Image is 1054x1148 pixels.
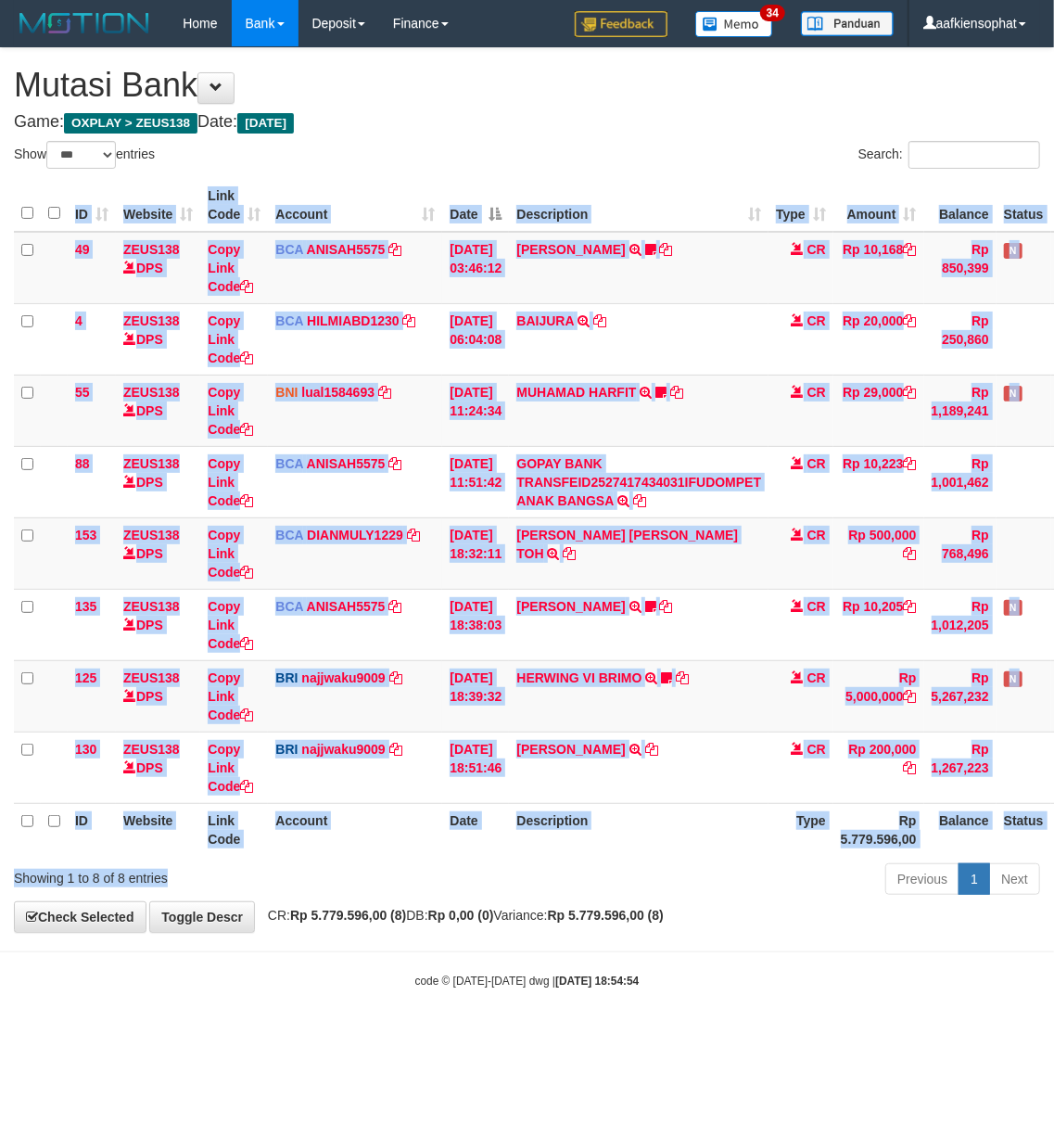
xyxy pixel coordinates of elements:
[807,742,826,757] span: CR
[807,528,826,542] span: CR
[208,742,253,794] a: Copy Link Code
[833,517,924,589] td: Rp 500,000
[442,589,509,660] td: [DATE] 18:38:03
[116,517,200,589] td: DPS
[275,599,303,614] span: BCA
[268,179,442,232] th: Account: activate to sort column ascending
[123,742,180,757] a: ZEUS138
[807,599,826,614] span: CR
[301,670,385,685] a: najjwaku9009
[307,528,403,542] a: DIANMULY1229
[14,9,155,37] img: MOTION_logo.png
[904,599,917,614] a: Copy Rp 10,205 to clipboard
[509,803,768,856] th: Description
[75,599,96,614] span: 135
[123,385,180,400] a: ZEUS138
[924,589,997,660] td: Rp 1,012,205
[564,546,577,561] a: Copy CARINA OCTAVIA TOH to clipboard
[64,113,197,134] span: OXPLAY > ZEUS138
[388,242,401,257] a: Copy ANISAH5575 to clipboard
[75,313,83,328] span: 4
[442,179,509,232] th: Date: activate to sort column descending
[997,803,1051,856] th: Status
[516,313,574,328] a: BAIJURA
[924,517,997,589] td: Rp 768,496
[924,803,997,856] th: Balance
[75,742,96,757] span: 130
[14,861,425,887] div: Showing 1 to 8 of 8 entries
[833,660,924,732] td: Rp 5,000,000
[259,908,664,923] span: CR: DB: Variance:
[548,908,664,923] strong: Rp 5.779.596,00 (8)
[904,242,917,257] a: Copy Rp 10,168 to clipboard
[75,670,96,685] span: 125
[833,303,924,375] td: Rp 20,000
[442,446,509,517] td: [DATE] 11:51:42
[516,599,625,614] a: [PERSON_NAME]
[908,141,1040,169] input: Search:
[516,385,636,400] a: MUHAMAD HARFIT
[75,242,90,257] span: 49
[116,179,200,232] th: Website: activate to sort column ascending
[516,528,738,561] a: [PERSON_NAME] [PERSON_NAME] TOH
[307,599,386,614] a: ANISAH5575
[415,975,640,988] small: code © [DATE]-[DATE] dwg |
[1004,671,1022,687] span: Has Note
[516,670,641,685] a: HERWING VI BRIMO
[208,456,253,508] a: Copy Link Code
[275,670,298,685] span: BRI
[904,689,917,704] a: Copy Rp 5,000,000 to clipboard
[208,385,253,437] a: Copy Link Code
[924,732,997,803] td: Rp 1,267,223
[516,456,761,508] a: GOPAY BANK TRANSFEID2527417434031IFUDOMPET ANAK BANGSA
[924,179,997,232] th: Balance
[1004,600,1022,616] span: Has Note
[116,589,200,660] td: DPS
[904,385,917,400] a: Copy Rp 29,000 to clipboard
[904,546,917,561] a: Copy Rp 500,000 to clipboard
[645,742,658,757] a: Copy MUHAMMAD KAMIL to clipboard
[208,242,253,294] a: Copy Link Code
[389,670,402,685] a: Copy najjwaku9009 to clipboard
[275,313,303,328] span: BCA
[275,242,303,257] span: BCA
[1004,386,1022,402] span: Has Note
[555,975,639,988] strong: [DATE] 18:54:54
[904,313,917,328] a: Copy Rp 20,000 to clipboard
[123,242,180,257] a: ZEUS138
[290,908,406,923] strong: Rp 5.779.596,00 (8)
[208,313,253,365] a: Copy Link Code
[885,863,959,895] a: Previous
[593,313,606,328] a: Copy BAIJURA to clipboard
[208,599,253,651] a: Copy Link Code
[378,385,391,400] a: Copy lual1584693 to clipboard
[768,179,833,232] th: Type: activate to sort column ascending
[75,528,96,542] span: 153
[116,303,200,375] td: DPS
[275,742,298,757] span: BRI
[959,863,990,895] a: 1
[14,67,1040,104] h1: Mutasi Bank
[123,599,180,614] a: ZEUS138
[428,908,494,923] strong: Rp 0,00 (0)
[924,232,997,304] td: Rp 850,399
[670,385,683,400] a: Copy MUHAMAD HARFIT to clipboard
[116,446,200,517] td: DPS
[14,901,146,933] a: Check Selected
[275,528,303,542] span: BCA
[442,803,509,856] th: Date
[833,446,924,517] td: Rp 10,223
[801,11,894,36] img: panduan.png
[307,313,400,328] a: HILMIABD1230
[904,456,917,471] a: Copy Rp 10,223 to clipboard
[442,232,509,304] td: [DATE] 03:46:12
[516,742,625,757] a: [PERSON_NAME]
[200,803,268,856] th: Link Code
[116,732,200,803] td: DPS
[275,385,298,400] span: BNI
[68,803,116,856] th: ID
[407,528,420,542] a: Copy DIANMULY1229 to clipboard
[807,385,826,400] span: CR
[237,113,294,134] span: [DATE]
[858,141,1040,169] label: Search:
